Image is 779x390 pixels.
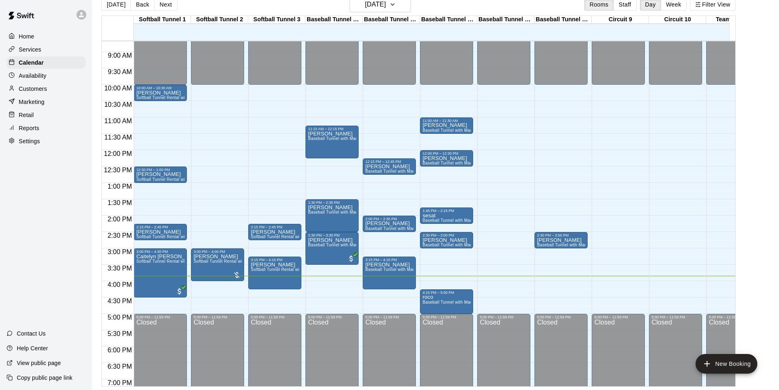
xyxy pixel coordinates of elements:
[422,161,480,165] span: Baseball Tunnel with Machine
[651,315,700,319] div: 5:00 PM – 11:59 PM
[106,232,134,239] span: 2:30 PM
[251,234,321,239] span: Softball Tunnel Rental with Machine
[480,315,528,319] div: 5:00 PM – 11:59 PM
[19,59,44,67] p: Calendar
[422,315,471,319] div: 5:00 PM – 11:59 PM
[363,216,416,232] div: 2:00 PM – 2:30 PM: Boyd
[308,315,356,319] div: 5:00 PM – 11:59 PM
[19,85,47,93] p: Customers
[106,199,134,206] span: 1:30 PM
[106,363,134,370] span: 6:30 PM
[420,150,473,167] div: 12:00 PM – 12:30 PM: schneider
[248,16,305,24] div: Softball Tunnel 3
[365,267,423,272] span: Baseball Tunnel with Machine
[308,243,366,247] span: Baseball Tunnel with Machine
[7,96,85,108] a: Marketing
[136,315,184,319] div: 5:00 PM – 11:59 PM
[106,183,134,190] span: 1:00 PM
[308,127,356,131] div: 11:15 AM – 12:15 PM
[7,109,85,121] a: Retail
[19,32,34,41] p: Home
[17,374,72,382] p: Copy public page link
[420,16,477,24] div: Baseball Tunnel 6 (Machine)
[422,128,480,133] span: Baseball Tunnel with Machine
[19,45,41,54] p: Services
[534,16,592,24] div: Baseball Tunnel 8 (Mound)
[248,224,301,240] div: 2:15 PM – 2:45 PM: Chavez
[7,43,85,56] div: Services
[7,70,85,82] a: Availability
[136,259,206,264] span: Softball Tunnel Rental with Machine
[365,169,423,174] span: Baseball Tunnel with Machine
[7,122,85,134] a: Reports
[17,344,48,352] p: Help Center
[102,101,134,108] span: 10:30 AM
[308,210,366,214] span: Baseball Tunnel with Machine
[365,315,413,319] div: 5:00 PM – 11:59 PM
[365,258,413,262] div: 3:15 PM – 4:15 PM
[305,16,363,24] div: Baseball Tunnel 4 (Machine)
[136,234,206,239] span: Softball Tunnel Rental with Machine
[363,158,416,175] div: 12:15 PM – 12:45 PM: Stein
[251,225,299,229] div: 2:15 PM – 2:45 PM
[17,329,46,338] p: Contact Us
[308,233,356,237] div: 2:30 PM – 3:30 PM
[422,243,480,247] span: Baseball Tunnel with Machine
[696,354,757,374] button: add
[365,226,423,231] span: Baseball Tunnel with Machine
[191,16,248,24] div: Softball Tunnel 2
[537,243,595,247] span: Baseball Tunnel with Machine
[7,30,85,43] div: Home
[19,124,39,132] p: Reports
[106,68,134,75] span: 9:30 AM
[19,111,34,119] p: Retail
[102,134,134,141] span: 11:30 AM
[420,207,473,224] div: 1:45 PM – 2:15 PM: sesat
[106,379,134,386] span: 7:00 PM
[594,315,642,319] div: 5:00 PM – 11:59 PM
[106,330,134,337] span: 5:30 PM
[106,298,134,304] span: 4:30 PM
[363,16,420,24] div: Baseball Tunnel 5 (Machine)
[534,232,588,248] div: 2:30 PM – 3:00 PM: DONNIE
[7,56,85,69] div: Calendar
[175,287,184,295] span: All customers have paid
[106,265,134,272] span: 3:30 PM
[7,83,85,95] a: Customers
[106,52,134,59] span: 9:00 AM
[420,232,473,248] div: 2:30 PM – 3:00 PM: Foultz
[106,216,134,223] span: 2:00 PM
[537,233,585,237] div: 2:30 PM – 3:00 PM
[251,315,299,319] div: 5:00 PM – 11:59 PM
[305,199,359,232] div: 1:30 PM – 2:30 PM: lee
[19,137,40,145] p: Settings
[422,291,471,295] div: 4:15 PM – 5:00 PM
[251,267,321,272] span: Softball Tunnel Rental with Machine
[347,255,355,263] span: All customers have paid
[134,248,187,298] div: 3:00 PM – 4:30 PM: Caitelyn Quillen
[7,135,85,147] a: Settings
[102,167,134,174] span: 12:30 PM
[19,72,47,80] p: Availability
[191,248,244,281] div: 3:00 PM – 4:00 PM: Sean Reed
[308,201,356,205] div: 1:30 PM – 2:30 PM
[193,259,263,264] span: Softball Tunnel Rental with Machine
[134,167,187,183] div: 12:30 PM – 1:00 PM: Stapley
[102,150,134,157] span: 12:00 PM
[422,119,471,123] div: 11:00 AM – 11:30 AM
[420,289,473,314] div: 4:15 PM – 5:00 PM: roco
[308,136,366,141] span: Baseball Tunnel with Machine
[422,218,480,223] span: Baseball Tunnel with Machine
[193,250,242,254] div: 3:00 PM – 4:00 PM
[136,177,206,182] span: Softball Tunnel Rental with Machine
[248,257,301,289] div: 3:15 PM – 4:15 PM: Ramsey
[136,168,184,172] div: 12:30 PM – 1:00 PM
[134,224,187,240] div: 2:15 PM – 2:45 PM: brooks
[106,248,134,255] span: 3:00 PM
[363,257,416,289] div: 3:15 PM – 4:15 PM: Aguilar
